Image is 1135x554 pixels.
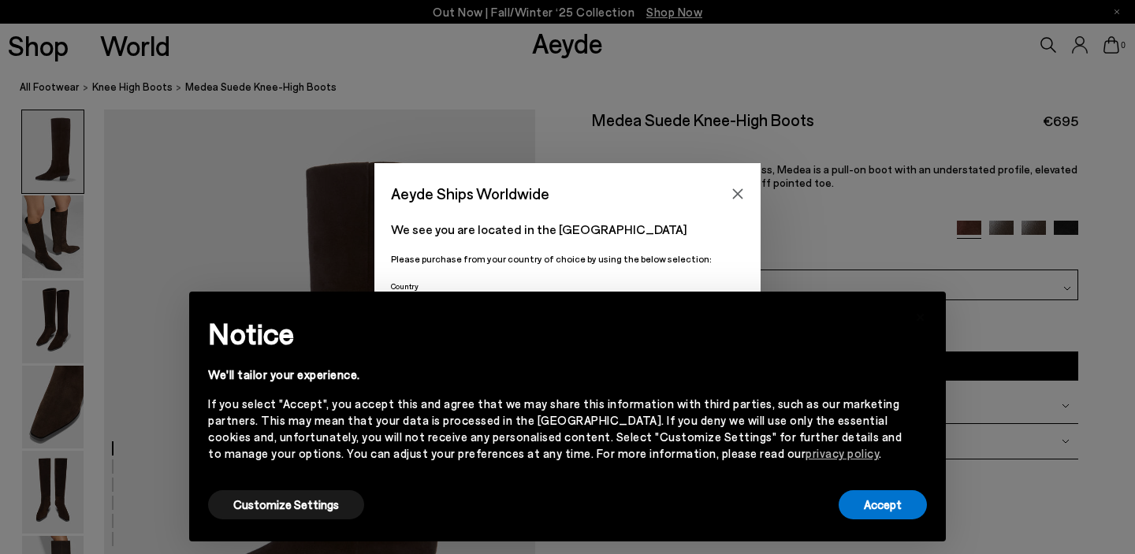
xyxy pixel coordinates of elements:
[208,396,902,462] div: If you select "Accept", you accept this and agree that we may share this information with third p...
[208,366,902,383] div: We'll tailor your experience.
[208,313,902,354] h2: Notice
[915,303,926,326] span: ×
[902,296,940,334] button: Close this notice
[208,490,364,519] button: Customize Settings
[391,220,744,239] p: We see you are located in the [GEOGRAPHIC_DATA]
[391,180,549,207] span: Aeyde Ships Worldwide
[391,251,744,266] p: Please purchase from your country of choice by using the below selection:
[806,446,879,460] a: privacy policy
[726,182,750,206] button: Close
[839,490,927,519] button: Accept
